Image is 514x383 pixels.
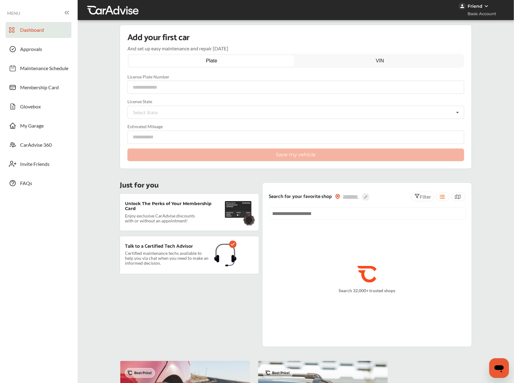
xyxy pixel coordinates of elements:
[20,27,44,35] span: Dashboard
[20,180,32,188] span: FAQs
[6,118,71,134] a: My Garage
[125,213,199,223] p: Enjoy exclusive CarAdvise discounts with or without an appointment!
[20,142,52,150] span: CarAdvise 360
[127,74,464,79] label: License Plate Number
[127,45,228,51] p: And set up easy maintenance and repair [DATE]
[6,175,71,191] a: FAQs
[129,55,294,66] a: Plate
[6,156,71,172] a: Invite Friends
[420,194,431,200] span: Filter
[127,99,464,104] label: License State
[6,137,71,153] a: CarAdvise 360
[459,11,501,17] span: Basic Account
[229,241,237,248] img: check-icon.521c8815.svg
[125,201,222,211] p: Unlock The Perks of Your Membership Card
[489,358,509,378] iframe: Button to launch messaging window
[125,244,193,249] p: Talk to a Certified Tech Advisor
[459,2,466,10] img: jVpblrzwTbfkPYzPPzSLxeg0AAAAASUVORK5CYII=
[7,11,20,16] span: MENU
[298,55,462,66] a: VIN
[120,183,159,188] p: Just for you
[339,288,396,293] p: Search 32,000+ trusted shops
[6,79,71,95] a: Membership Card
[20,46,42,54] span: Approvals
[20,84,59,92] span: Membership Card
[133,110,158,115] div: Select State
[127,32,190,43] p: Add your first car
[20,123,44,131] span: My Garage
[335,194,340,199] img: location_vector_orange.38f05af8.svg
[468,3,482,9] div: Friend
[6,99,71,115] a: Glovebox
[127,124,464,129] label: Estimated Mileage
[20,161,49,169] span: Invite Friends
[214,244,237,267] img: headphones.1b115f31.svg
[20,103,41,112] span: Glovebox
[6,22,71,38] a: Dashboard
[20,65,68,73] span: Maintenance Schedule
[225,201,252,218] img: maintenance-card.27cfeff5.svg
[243,214,255,226] img: badge.f18848ea.svg
[484,4,489,9] img: WGsFRI8htEPBVLJbROoPRyZpYNWhNONpIPPETTm6eUC0GeLEiAAAAAElFTkSuQmCC
[6,60,71,76] a: Maintenance Schedule
[6,41,71,57] a: Approvals
[269,194,332,200] p: Search for your favorite shop
[125,252,209,265] p: Certified maintenance techs available to help you via chat when you need to make an informed deci...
